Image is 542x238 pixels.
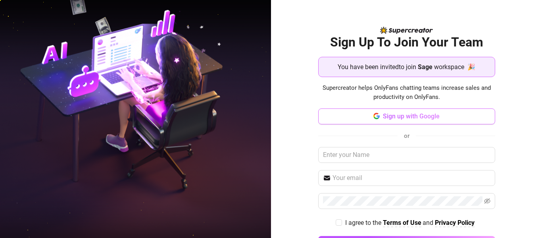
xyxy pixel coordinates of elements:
h2: Sign Up To Join Your Team [318,34,495,50]
span: and [423,219,435,226]
strong: Sage [418,63,432,71]
button: Sign up with Google [318,108,495,124]
a: Terms of Use [383,219,421,227]
span: You have been invited to join [338,62,416,72]
span: or [404,132,409,139]
img: logo-BBDzfeDw.svg [380,27,433,34]
span: Sign up with Google [383,112,440,120]
span: Supercreator helps OnlyFans chatting teams increase sales and productivity on OnlyFans. [318,83,495,102]
span: eye-invisible [484,198,490,204]
a: Privacy Policy [435,219,475,227]
strong: Privacy Policy [435,219,475,226]
span: I agree to the [345,219,383,226]
span: workspace 🎉 [434,62,475,72]
strong: Terms of Use [383,219,421,226]
input: Enter your Name [318,147,495,163]
input: Your email [333,173,490,183]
